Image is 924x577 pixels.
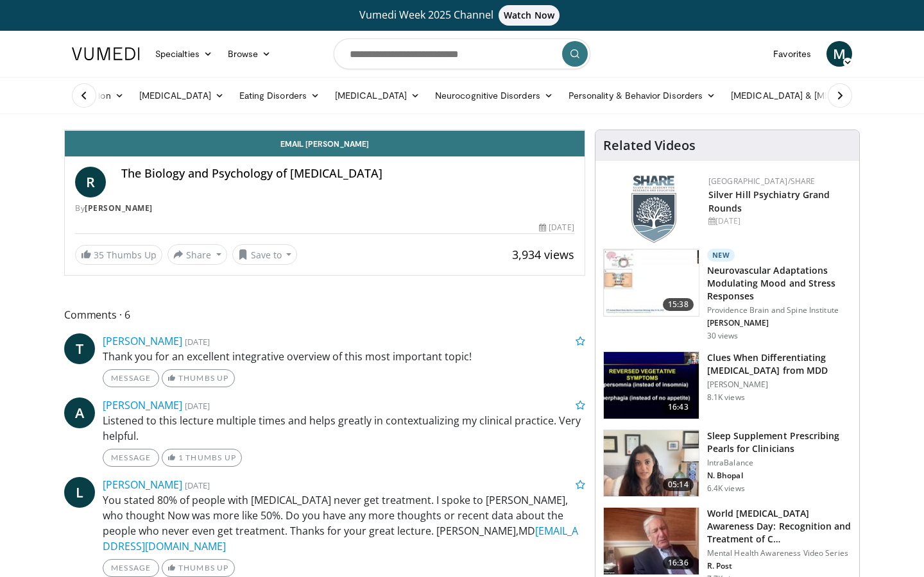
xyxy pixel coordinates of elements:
[64,477,95,508] a: L
[74,5,850,26] a: Vumedi Week 2025 ChannelWatch Now
[707,507,851,546] h3: World [MEDICAL_DATA] Awareness Day: Recognition and Treatment of C…
[162,449,242,467] a: 1 Thumbs Up
[72,47,140,60] img: VuMedi Logo
[132,83,232,108] a: [MEDICAL_DATA]
[427,83,561,108] a: Neurocognitive Disorders
[103,449,159,467] a: Message
[707,351,851,377] h3: Clues When Differentiating [MEDICAL_DATA] from MDD
[707,430,851,455] h3: Sleep Supplement Prescribing Pearls for Clinicians
[148,41,220,67] a: Specialties
[220,41,279,67] a: Browse
[232,83,327,108] a: Eating Disorders
[663,298,694,311] span: 15:38
[604,249,699,316] img: 4562edde-ec7e-4758-8328-0659f7ef333d.150x105_q85_crop-smart_upscale.jpg
[603,351,851,419] a: 16:43 Clues When Differentiating [MEDICAL_DATA] from MDD [PERSON_NAME] 8.1K views
[103,478,182,492] a: [PERSON_NAME]
[103,559,159,577] a: Message
[162,559,234,577] a: Thumbs Up
[707,561,851,571] p: R. Post
[631,176,676,243] img: f8aaeb6d-318f-4fcf-bd1d-54ce21f29e87.png.150x105_q85_autocrop_double_scale_upscale_version-0.2.png
[185,480,210,491] small: [DATE]
[162,369,234,387] a: Thumbs Up
[707,305,851,315] p: Providence Brain and Spine Institute
[85,203,153,213] a: [PERSON_NAME]
[708,215,849,227] div: [DATE]
[604,508,699,574] img: dad9b3bb-f8af-4dab-abc0-c3e0a61b252e.150x105_q85_crop-smart_upscale.jpg
[707,318,851,328] p: [PERSON_NAME]
[707,249,735,262] p: New
[708,188,830,214] a: Silver Hill Psychiatry Grand Rounds
[603,249,851,341] a: 15:38 New Neurovascular Adaptations Modulating Mood and Stress Responses Providence Brain and Spi...
[64,306,585,323] span: Comments 6
[185,400,210,412] small: [DATE]
[103,492,585,554] p: You stated 80% of people with [MEDICAL_DATA] never get treatment. I spoke to [PERSON_NAME], who t...
[103,398,182,412] a: [PERSON_NAME]
[121,167,574,181] h4: The Biology and Psychology of [MEDICAL_DATA]
[327,83,427,108] a: [MEDICAL_DATA]
[103,413,585,444] p: Listened to this lecture multiple times and helps greatly in contextualizing my clinical practice...
[707,458,851,468] p: IntraBalance
[663,556,694,569] span: 16:36
[707,380,851,390] p: [PERSON_NAME]
[603,138,696,153] h4: Related Videos
[103,369,159,387] a: Message
[539,222,574,233] div: [DATE]
[232,244,298,265] button: Save to
[707,483,745,494] p: 6.4K views
[178,453,184,462] span: 1
[707,471,851,481] p: N. Bhopal
[499,5,560,26] span: Watch Now
[64,397,95,428] a: A
[604,430,699,497] img: 38bb175e-6d6c-4ece-ba99-644c925e62de.150x105_q85_crop-smart_upscale.jpg
[185,336,210,347] small: [DATE]
[64,333,95,364] a: T
[604,352,699,419] img: a6520382-d332-4ed3-9891-ee688fa49237.150x105_q85_crop-smart_upscale.jpg
[766,41,819,67] a: Favorites
[94,249,104,261] span: 35
[707,548,851,558] p: Mental Health Awareness Video Series
[707,331,739,341] p: 30 views
[707,264,851,303] h3: Neurovascular Adaptations Modulating Mood and Stress Responses
[167,244,227,265] button: Share
[663,401,694,414] span: 16:43
[723,83,907,108] a: [MEDICAL_DATA] & [MEDICAL_DATA]
[75,203,574,214] div: By
[603,430,851,498] a: 05:14 Sleep Supplement Prescribing Pearls for Clinicians IntraBalance N. Bhopal 6.4K views
[663,478,694,491] span: 05:14
[561,83,723,108] a: Personality & Behavior Disorders
[75,167,106,197] a: R
[65,130,585,131] video-js: Video Player
[512,247,574,262] span: 3,934 views
[75,245,162,265] a: 35 Thumbs Up
[707,392,745,403] p: 8.1K views
[103,349,585,364] p: Thank you for an excellent integrative overview of this most important topic!
[334,38,590,69] input: Search topics, interventions
[708,176,816,187] a: [GEOGRAPHIC_DATA]/SHARE
[103,334,182,348] a: [PERSON_NAME]
[826,41,852,67] a: M
[65,131,585,156] a: Email [PERSON_NAME]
